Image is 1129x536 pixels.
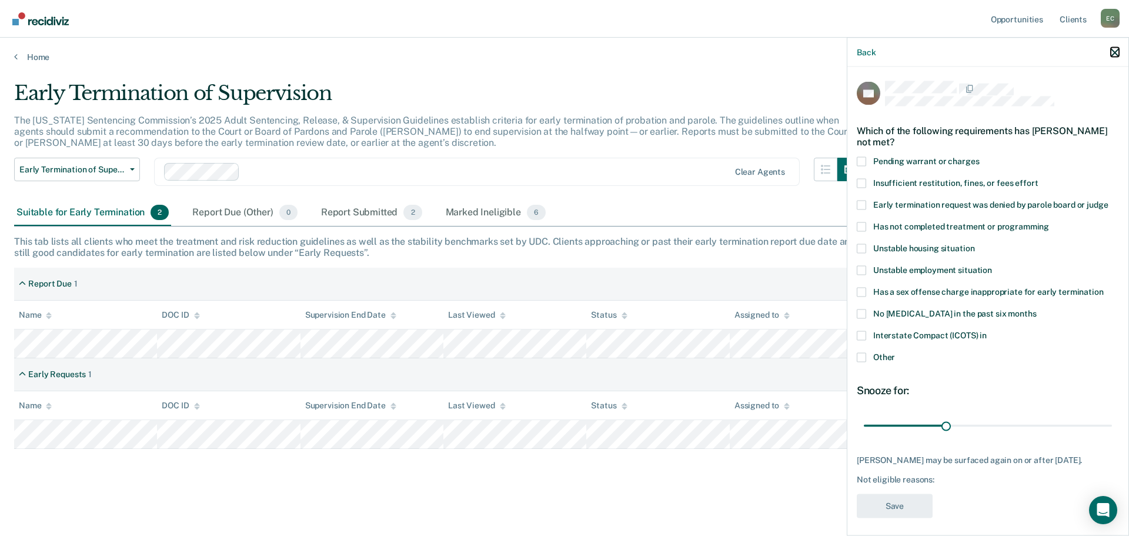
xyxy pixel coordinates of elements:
div: Which of the following requirements has [PERSON_NAME] not met? [857,115,1119,157]
span: 6 [527,205,546,220]
button: Profile dropdown button [1101,9,1120,28]
div: Early Requests [28,369,86,379]
div: Assigned to [734,401,790,411]
div: Assigned to [734,310,790,320]
span: Unstable housing situation [873,243,974,252]
p: The [US_STATE] Sentencing Commission’s 2025 Adult Sentencing, Release, & Supervision Guidelines e... [14,115,851,148]
div: DOC ID [162,310,199,320]
span: 0 [279,205,298,220]
div: Name [19,401,52,411]
div: 1 [88,369,92,379]
span: 2 [151,205,169,220]
div: Name [19,310,52,320]
span: 2 [403,205,422,220]
div: Supervision End Date [305,401,396,411]
div: Last Viewed [448,310,505,320]
span: Other [873,352,895,361]
a: Home [14,52,1115,62]
div: Status [591,401,627,411]
div: E C [1101,9,1120,28]
div: Report Submitted [319,200,425,226]
span: Has a sex offense charge inappropriate for early termination [873,287,1104,296]
button: Save [857,494,933,518]
div: Suitable for Early Termination [14,200,171,226]
div: [PERSON_NAME] may be surfaced again on or after [DATE]. [857,455,1119,465]
button: Back [857,47,876,57]
div: Clear agents [735,167,785,177]
span: Insufficient restitution, fines, or fees effort [873,178,1038,187]
div: Last Viewed [448,401,505,411]
div: Open Intercom Messenger [1089,496,1117,524]
div: 1 [74,279,78,289]
span: No [MEDICAL_DATA] in the past six months [873,308,1036,318]
div: Report Due (Other) [190,200,299,226]
span: Unstable employment situation [873,265,992,274]
span: Has not completed treatment or programming [873,221,1049,231]
div: DOC ID [162,401,199,411]
div: Marked Ineligible [443,200,549,226]
span: Pending warrant or charges [873,156,979,165]
span: Early termination request was denied by parole board or judge [873,199,1108,209]
div: Supervision End Date [305,310,396,320]
div: This tab lists all clients who meet the treatment and risk reduction guidelines as well as the st... [14,236,1115,258]
div: Early Termination of Supervision [14,81,861,115]
span: Early Termination of Supervision [19,165,125,175]
img: Recidiviz [12,12,69,25]
div: Report Due [28,279,72,289]
div: Not eligible reasons: [857,475,1119,485]
div: Snooze for: [857,384,1119,397]
span: Interstate Compact (ICOTS) in [873,330,987,339]
div: Status [591,310,627,320]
